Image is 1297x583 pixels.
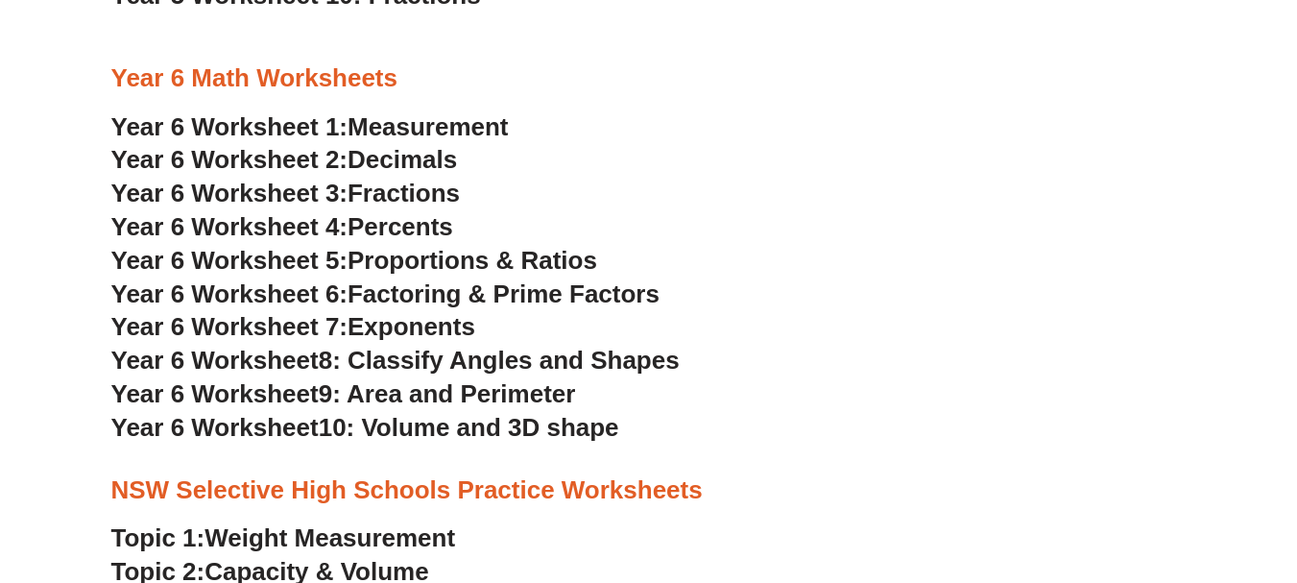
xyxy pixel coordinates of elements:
span: Topic 1: [111,523,205,552]
span: Fractions [348,179,460,207]
span: Exponents [348,312,475,341]
span: 10: Volume and 3D shape [319,413,619,442]
span: 9: Area and Perimeter [319,379,576,408]
span: Year 6 Worksheet 7: [111,312,348,341]
a: Year 6 Worksheet 7:Exponents [111,312,475,341]
a: Year 6 Worksheet9: Area and Perimeter [111,379,576,408]
span: Proportions & Ratios [348,246,597,275]
a: Year 6 Worksheet 2:Decimals [111,145,458,174]
span: Weight Measurement [204,523,455,552]
span: Year 6 Worksheet 3: [111,179,348,207]
h3: NSW Selective High Schools Practice Worksheets [111,474,1187,507]
a: Topic 1:Weight Measurement [111,523,456,552]
span: Year 6 Worksheet 2: [111,145,348,174]
a: Year 6 Worksheet 1:Measurement [111,112,509,141]
a: Year 6 Worksheet10: Volume and 3D shape [111,413,619,442]
span: Year 6 Worksheet [111,379,319,408]
h3: Year 6 Math Worksheets [111,62,1187,95]
a: Year 6 Worksheet8: Classify Angles and Shapes [111,346,680,375]
a: Year 6 Worksheet 4:Percents [111,212,453,241]
span: Year 6 Worksheet 5: [111,246,348,275]
span: Year 6 Worksheet [111,346,319,375]
span: Year 6 Worksheet 4: [111,212,348,241]
span: Factoring & Prime Factors [348,279,660,308]
a: Year 6 Worksheet 5:Proportions & Ratios [111,246,597,275]
span: 8: Classify Angles and Shapes [319,346,680,375]
span: Year 6 Worksheet [111,413,319,442]
a: Year 6 Worksheet 3:Fractions [111,179,460,207]
iframe: Chat Widget [977,366,1297,583]
a: Year 6 Worksheet 6:Factoring & Prime Factors [111,279,660,308]
span: Year 6 Worksheet 1: [111,112,348,141]
span: Measurement [348,112,509,141]
span: Percents [348,212,453,241]
span: Year 6 Worksheet 6: [111,279,348,308]
span: Decimals [348,145,457,174]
